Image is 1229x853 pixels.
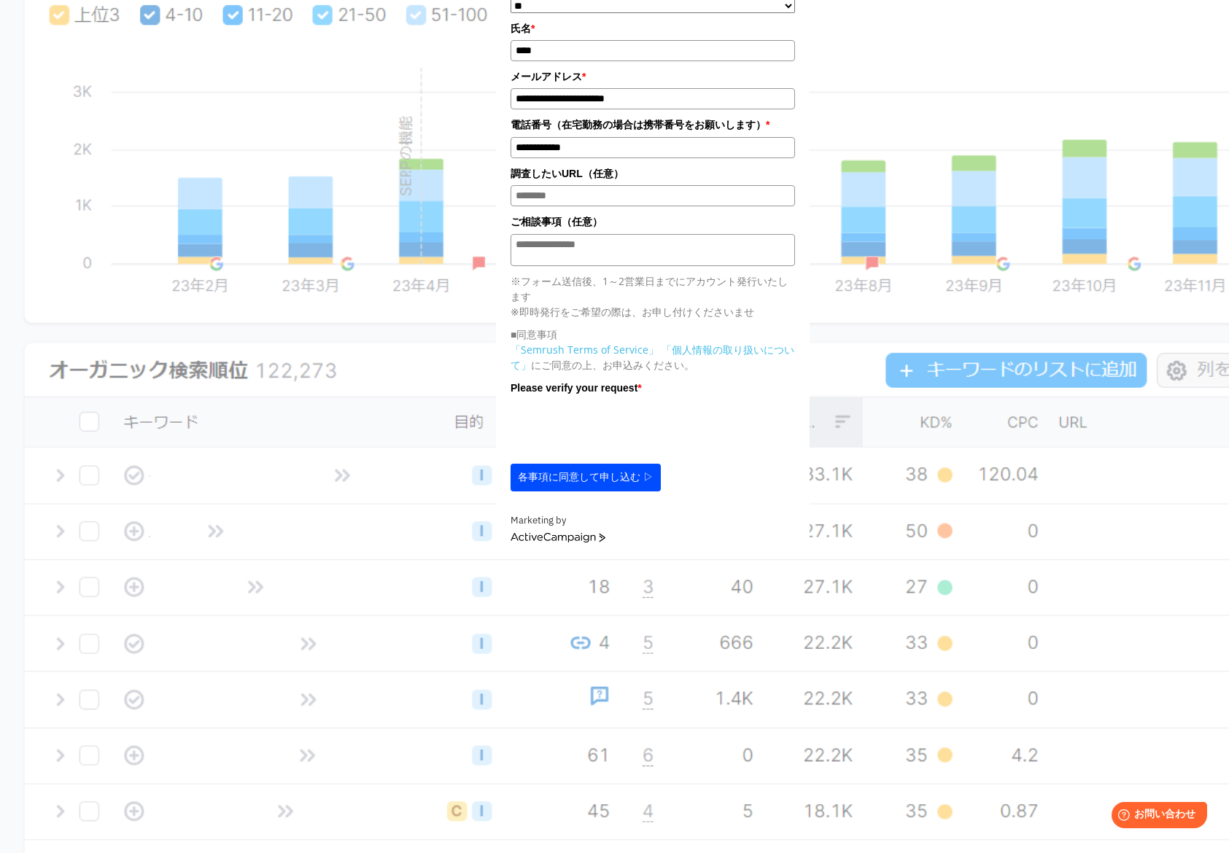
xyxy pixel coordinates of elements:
[511,117,795,133] label: 電話番号（在宅勤務の場合は携帯番号をお願いします）
[511,327,795,342] p: ■同意事項
[511,380,795,396] label: Please verify your request
[511,400,732,456] iframe: reCAPTCHA
[511,342,795,373] p: にご同意の上、お申込みください。
[1099,796,1213,837] iframe: Help widget launcher
[511,513,795,529] div: Marketing by
[511,343,794,372] a: 「個人情報の取り扱いについて」
[511,273,795,319] p: ※フォーム送信後、1～2営業日までにアカウント発行いたします ※即時発行をご希望の際は、お申し付けくださいませ
[511,69,795,85] label: メールアドレス
[511,343,659,357] a: 「Semrush Terms of Service」
[511,20,795,36] label: 氏名
[511,464,661,491] button: 各事項に同意して申し込む ▷
[511,214,795,230] label: ご相談事項（任意）
[511,165,795,182] label: 調査したいURL（任意）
